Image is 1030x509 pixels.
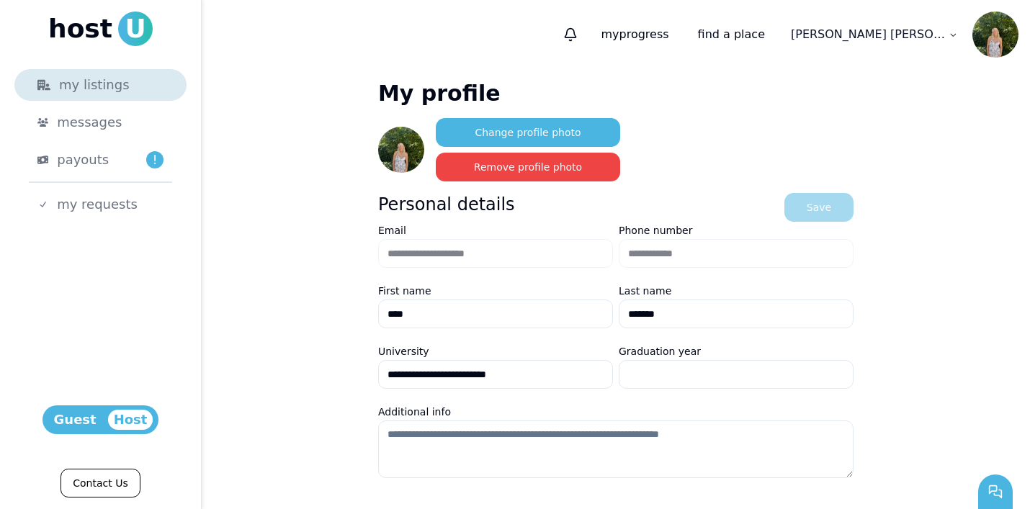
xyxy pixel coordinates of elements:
[436,118,620,147] button: Change profile photo
[48,14,112,43] span: host
[378,81,501,107] h2: My profile
[61,469,140,497] a: Contact Us
[57,150,109,170] span: payouts
[378,225,406,236] label: Email
[14,107,187,138] a: messages
[436,153,620,181] button: Remove profile photo
[378,193,515,222] h3: Personal details
[619,285,671,297] label: Last name
[972,12,1018,58] img: Ella Freeman avatar
[378,346,429,357] label: University
[619,225,692,236] label: Phone number
[57,194,138,215] span: my requests
[14,69,187,101] a: my listings
[378,127,424,173] img: Ella Freeman avatar
[48,410,102,430] span: Guest
[108,410,153,430] span: Host
[782,20,967,49] a: [PERSON_NAME] [PERSON_NAME]
[37,75,164,95] div: my listings
[378,285,431,297] label: First name
[14,144,187,176] a: payouts!
[791,26,946,43] p: [PERSON_NAME] [PERSON_NAME]
[146,151,164,168] span: !
[589,20,680,49] p: progress
[118,12,153,46] span: U
[378,406,451,418] label: Additional info
[601,27,619,41] span: my
[14,189,187,220] a: my requests
[48,12,153,46] a: hostU
[57,112,122,132] span: messages
[619,346,701,357] label: Graduation year
[686,20,776,49] a: find a place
